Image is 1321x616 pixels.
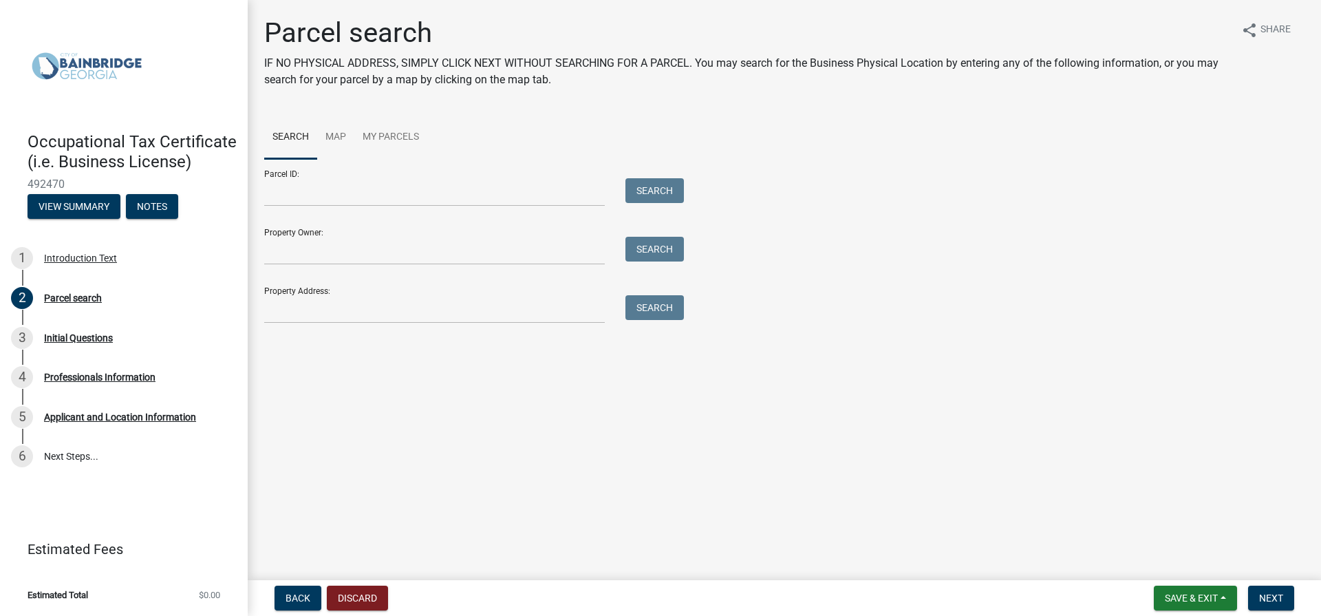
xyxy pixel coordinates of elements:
div: 6 [11,445,33,467]
div: 1 [11,247,33,269]
div: Professionals Information [44,372,155,382]
button: Search [625,295,684,320]
span: 492470 [28,178,220,191]
img: City of Bainbridge, Georgia (Canceled) [28,14,146,118]
a: Estimated Fees [11,535,226,563]
button: shareShare [1230,17,1302,43]
span: Estimated Total [28,591,88,599]
a: Map [317,116,354,160]
button: View Summary [28,194,120,219]
span: $0.00 [199,591,220,599]
div: 4 [11,366,33,388]
span: Back [286,593,310,604]
wm-modal-confirm: Notes [126,202,178,213]
span: Share [1260,22,1291,39]
div: 2 [11,287,33,309]
div: Applicant and Location Information [44,412,196,422]
div: 5 [11,406,33,428]
span: Save & Exit [1165,593,1218,604]
button: Back [275,586,321,610]
h1: Parcel search [264,17,1230,50]
div: 3 [11,327,33,349]
p: IF NO PHYSICAL ADDRESS, SIMPLY CLICK NEXT WITHOUT SEARCHING FOR A PARCEL. You may search for the ... [264,55,1230,88]
div: Parcel search [44,293,102,303]
button: Search [625,178,684,203]
a: My Parcels [354,116,427,160]
button: Search [625,237,684,262]
wm-modal-confirm: Summary [28,202,120,213]
a: Search [264,116,317,160]
div: Introduction Text [44,253,117,263]
i: share [1241,22,1258,39]
button: Save & Exit [1154,586,1237,610]
button: Notes [126,194,178,219]
button: Next [1248,586,1294,610]
span: Next [1259,593,1283,604]
div: Initial Questions [44,333,113,343]
h4: Occupational Tax Certificate (i.e. Business License) [28,132,237,172]
button: Discard [327,586,388,610]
